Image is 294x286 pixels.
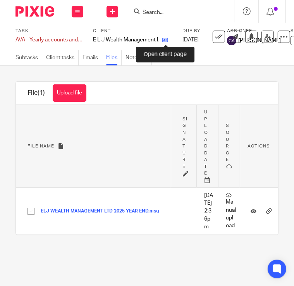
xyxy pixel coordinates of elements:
a: Subtasks [15,50,42,65]
p: E L J Wealth Management Ltd [93,36,158,44]
input: Search [142,9,211,16]
a: Client tasks [46,50,79,65]
p: Manual upload [226,192,236,229]
span: Source [226,123,230,162]
label: Due by [182,28,217,34]
button: Upload file [53,84,86,102]
a: Files [106,50,122,65]
div: AVA - Yearly accounts and tax return [15,36,83,44]
input: Select [24,204,38,219]
span: [DATE] [182,37,199,43]
span: Upload date [205,110,208,175]
span: File name [28,144,54,148]
button: ELJ WEALTH MANAGEMENT LTD 2025 YEAR END.msg [41,209,165,214]
span: (1) [38,90,45,96]
span: Actions [248,144,270,148]
label: Assignee [227,28,281,34]
h1: File [28,89,45,97]
span: Signature [183,117,188,169]
p: [DATE] 2:36pm [204,192,214,231]
a: Audit logs [156,50,184,65]
a: Emails [83,50,102,65]
a: Notes (0) [126,50,152,65]
label: Task [15,28,83,34]
img: Pixie [15,6,54,17]
img: svg%3E [227,36,236,45]
label: Client [93,28,175,34]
